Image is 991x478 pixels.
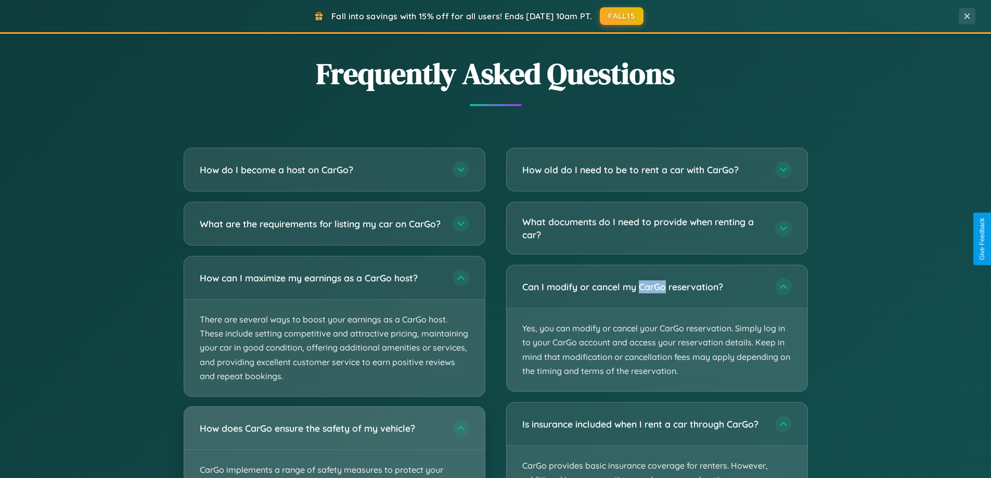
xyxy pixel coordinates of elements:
h3: How old do I need to be to rent a car with CarGo? [522,163,765,176]
h3: How do I become a host on CarGo? [200,163,442,176]
h3: What are the requirements for listing my car on CarGo? [200,217,442,230]
h2: Frequently Asked Questions [184,54,808,94]
h3: What documents do I need to provide when renting a car? [522,215,765,241]
button: FALL15 [600,7,643,25]
div: Give Feedback [979,218,986,260]
h3: Is insurance included when I rent a car through CarGo? [522,418,765,431]
h3: How does CarGo ensure the safety of my vehicle? [200,422,442,435]
span: Fall into savings with 15% off for all users! Ends [DATE] 10am PT. [331,11,592,21]
p: Yes, you can modify or cancel your CarGo reservation. Simply log in to your CarGo account and acc... [507,308,807,391]
h3: How can I maximize my earnings as a CarGo host? [200,272,442,285]
h3: Can I modify or cancel my CarGo reservation? [522,280,765,293]
p: There are several ways to boost your earnings as a CarGo host. These include setting competitive ... [184,300,485,396]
